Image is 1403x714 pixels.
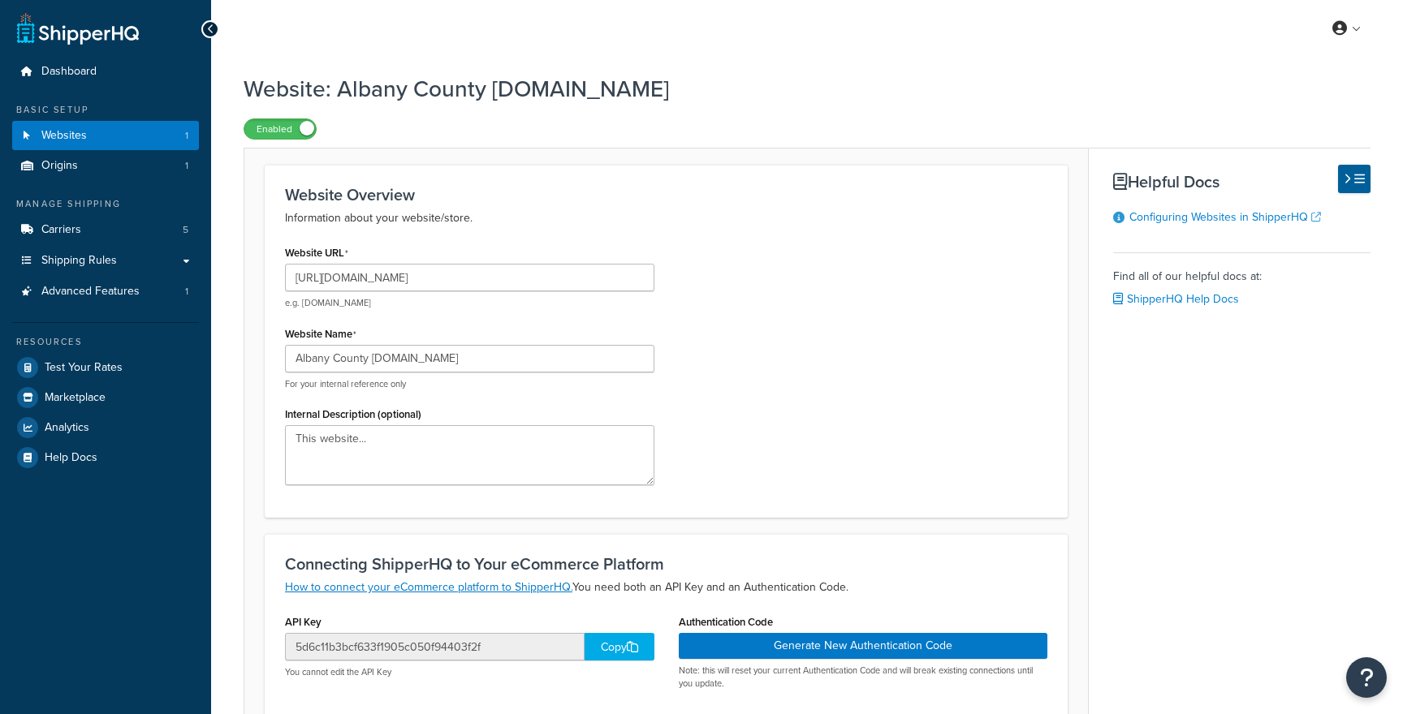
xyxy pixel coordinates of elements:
[244,73,1350,105] h1: Website: Albany County [DOMAIN_NAME]
[12,443,199,472] a: Help Docs
[12,103,199,117] div: Basic Setup
[183,223,188,237] span: 5
[12,151,199,181] a: Origins1
[45,451,97,465] span: Help Docs
[12,215,199,245] li: Carriers
[45,421,89,435] span: Analytics
[679,616,773,628] label: Authentication Code
[285,579,572,596] a: How to connect your eCommerce platform to ShipperHQ.
[41,65,97,79] span: Dashboard
[285,247,348,260] label: Website URL
[1113,290,1239,308] a: ShipperHQ Help Docs
[45,361,123,375] span: Test Your Rates
[41,159,78,173] span: Origins
[12,246,199,276] a: Shipping Rules
[12,151,199,181] li: Origins
[585,633,654,660] div: Copy
[12,353,199,382] a: Test Your Rates
[12,121,199,151] a: Websites1
[12,277,199,307] a: Advanced Features1
[285,378,654,390] p: For your internal reference only
[1129,209,1321,226] a: Configuring Websites in ShipperHQ
[12,413,199,442] a: Analytics
[285,616,322,628] label: API Key
[41,223,81,237] span: Carriers
[285,209,1047,228] p: Information about your website/store.
[12,121,199,151] li: Websites
[12,215,199,245] a: Carriers5
[679,665,1048,690] p: Note: this will reset your current Authentication Code and will break existing connections until ...
[45,391,106,405] span: Marketplace
[285,186,1047,204] h3: Website Overview
[285,425,654,485] textarea: This website...
[285,328,356,341] label: Website Name
[285,408,421,420] label: Internal Description (optional)
[185,159,188,173] span: 1
[285,555,1047,573] h3: Connecting ShipperHQ to Your eCommerce Platform
[1338,165,1371,193] button: Hide Help Docs
[1346,657,1387,698] button: Open Resource Center
[244,119,316,139] label: Enabled
[185,129,188,143] span: 1
[41,254,117,268] span: Shipping Rules
[12,277,199,307] li: Advanced Features
[1113,252,1371,311] div: Find all of our helpful docs at:
[12,197,199,211] div: Manage Shipping
[41,129,87,143] span: Websites
[285,578,1047,597] p: You need both an API Key and an Authentication Code.
[679,633,1048,659] button: Generate New Authentication Code
[285,666,654,678] p: You cannot edit the API Key
[12,57,199,87] a: Dashboard
[41,285,140,299] span: Advanced Features
[185,285,188,299] span: 1
[1113,173,1371,191] h3: Helpful Docs
[12,383,199,412] a: Marketplace
[12,335,199,349] div: Resources
[285,297,654,309] p: e.g. [DOMAIN_NAME]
